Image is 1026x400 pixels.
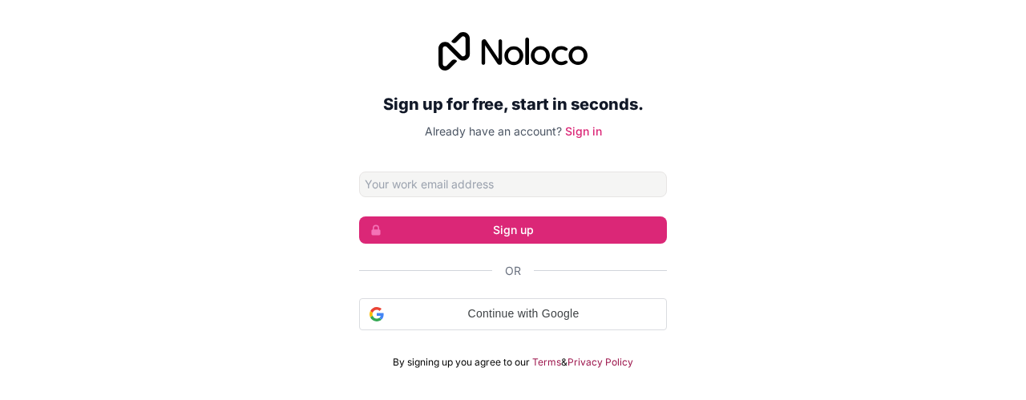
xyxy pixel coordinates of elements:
h2: Sign up for free, start in seconds. [359,90,667,119]
input: Email address [359,172,667,197]
button: Sign up [359,216,667,244]
span: & [561,356,568,369]
a: Terms [532,356,561,369]
a: Privacy Policy [568,356,633,369]
span: Or [505,263,521,279]
div: Continue with Google [359,298,667,330]
span: Already have an account? [425,124,562,138]
span: Continue with Google [390,305,656,322]
a: Sign in [565,124,602,138]
span: By signing up you agree to our [393,356,530,369]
